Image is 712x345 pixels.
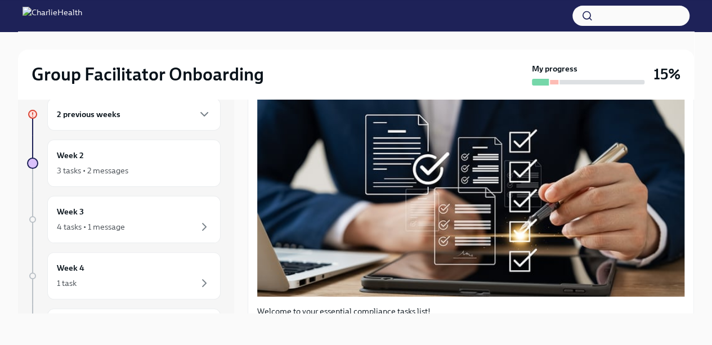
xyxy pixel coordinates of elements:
h6: Week 4 [57,262,84,274]
a: Week 23 tasks • 2 messages [27,140,221,187]
div: 3 tasks • 2 messages [57,165,128,176]
img: CharlieHealth [23,7,82,25]
div: 2 previous weeks [47,98,221,131]
a: Week 34 tasks • 1 message [27,196,221,243]
h3: 15% [653,64,680,84]
h2: Group Facilitator Onboarding [32,63,264,86]
p: Welcome to your essential compliance tasks list! [257,306,684,317]
h6: Week 3 [57,205,84,218]
h6: Week 2 [57,149,84,162]
strong: My progress [532,63,577,74]
div: 4 tasks • 1 message [57,221,125,232]
button: Zoom image [257,74,684,297]
a: Week 41 task [27,252,221,299]
h6: 2 previous weeks [57,108,120,120]
div: 1 task [57,277,77,289]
